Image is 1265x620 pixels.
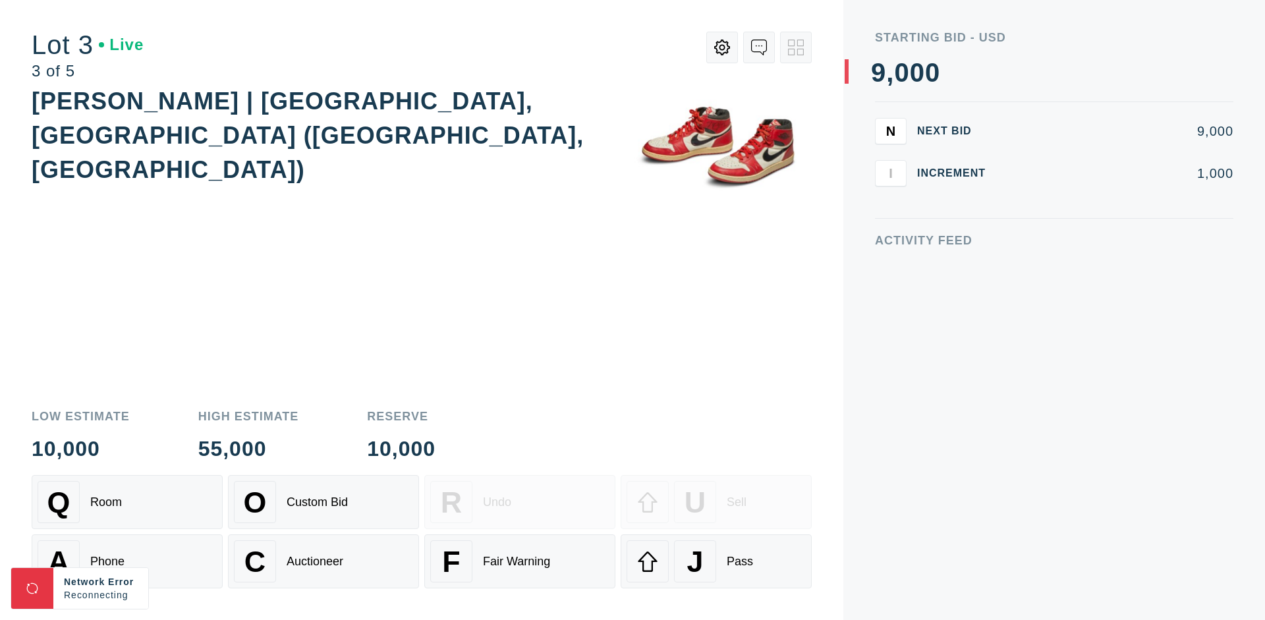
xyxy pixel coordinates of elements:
div: Network Error [64,575,138,588]
div: 0 [910,59,925,86]
div: Phone [90,555,125,569]
span: U [685,486,706,519]
button: OCustom Bid [228,475,419,529]
button: I [875,160,907,186]
div: 9 [871,59,886,86]
div: Increment [917,168,996,179]
div: 55,000 [198,438,299,459]
button: RUndo [424,475,615,529]
div: Sell [727,495,746,509]
div: 0 [925,59,940,86]
div: Auctioneer [287,555,343,569]
button: CAuctioneer [228,534,419,588]
div: Pass [727,555,753,569]
div: Low Estimate [32,410,130,422]
button: USell [621,475,812,529]
span: J [687,545,703,578]
div: , [886,59,894,323]
div: 10,000 [32,438,130,459]
div: Custom Bid [287,495,348,509]
button: JPass [621,534,812,588]
div: Room [90,495,122,509]
span: I [889,165,893,181]
div: Reconnecting [64,588,138,602]
span: R [441,486,462,519]
button: APhone [32,534,223,588]
span: C [244,545,266,578]
span: F [442,545,460,578]
div: 3 of 5 [32,63,144,79]
div: Next Bid [917,126,996,136]
div: Activity Feed [875,235,1233,246]
div: [PERSON_NAME] | [GEOGRAPHIC_DATA], [GEOGRAPHIC_DATA] ([GEOGRAPHIC_DATA], [GEOGRAPHIC_DATA]) [32,88,584,183]
div: Reserve [367,410,436,422]
div: Live [99,37,144,53]
div: 0 [894,59,909,86]
div: Undo [483,495,511,509]
div: Fair Warning [483,555,550,569]
button: FFair Warning [424,534,615,588]
span: O [244,486,267,519]
span: Q [47,486,70,519]
span: A [48,545,69,578]
div: High Estimate [198,410,299,422]
button: N [875,118,907,144]
div: 1,000 [1007,167,1233,180]
div: Starting Bid - USD [875,32,1233,43]
div: Lot 3 [32,32,144,58]
div: 10,000 [367,438,436,459]
button: QRoom [32,475,223,529]
div: 9,000 [1007,125,1233,138]
span: N [886,123,895,138]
